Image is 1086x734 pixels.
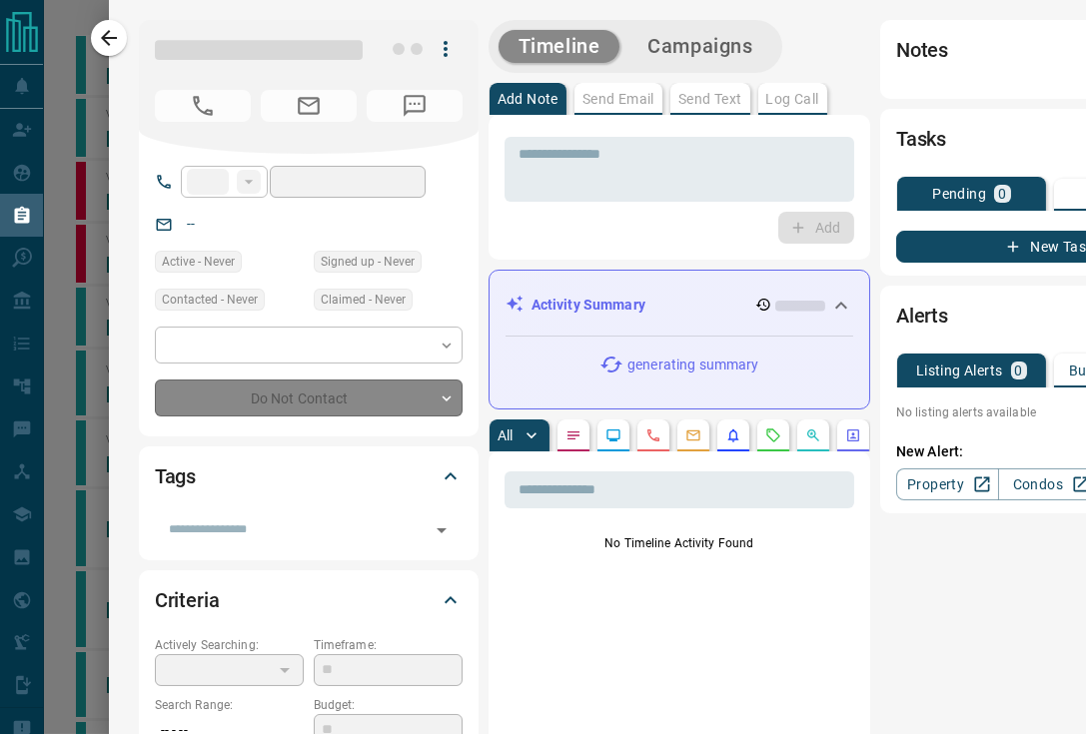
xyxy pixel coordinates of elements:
[314,636,463,654] p: Timeframe:
[896,123,946,155] h2: Tasks
[627,355,758,375] p: generating summary
[498,92,558,106] p: Add Note
[998,187,1006,201] p: 0
[896,34,948,66] h2: Notes
[605,427,621,443] svg: Lead Browsing Activity
[505,534,854,552] p: No Timeline Activity Found
[155,379,463,416] div: Do Not Contact
[627,30,772,63] button: Campaigns
[645,427,661,443] svg: Calls
[506,287,853,324] div: Activity Summary
[155,90,251,122] span: No Number
[321,290,406,310] span: Claimed - Never
[155,636,304,654] p: Actively Searching:
[187,216,195,232] a: --
[498,428,514,442] p: All
[916,364,1003,377] p: Listing Alerts
[367,90,463,122] span: No Number
[155,460,196,492] h2: Tags
[261,90,357,122] span: No Email
[565,427,581,443] svg: Notes
[685,427,701,443] svg: Emails
[896,300,948,332] h2: Alerts
[155,584,220,616] h2: Criteria
[162,290,258,310] span: Contacted - Never
[725,427,741,443] svg: Listing Alerts
[845,427,861,443] svg: Agent Actions
[499,30,620,63] button: Timeline
[532,295,645,316] p: Activity Summary
[155,452,463,500] div: Tags
[428,516,456,544] button: Open
[314,696,463,714] p: Budget:
[155,696,304,714] p: Search Range:
[162,252,235,272] span: Active - Never
[1015,364,1023,377] p: 0
[896,468,999,500] a: Property
[932,187,986,201] p: Pending
[321,252,415,272] span: Signed up - Never
[155,576,463,624] div: Criteria
[765,427,781,443] svg: Requests
[805,427,821,443] svg: Opportunities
